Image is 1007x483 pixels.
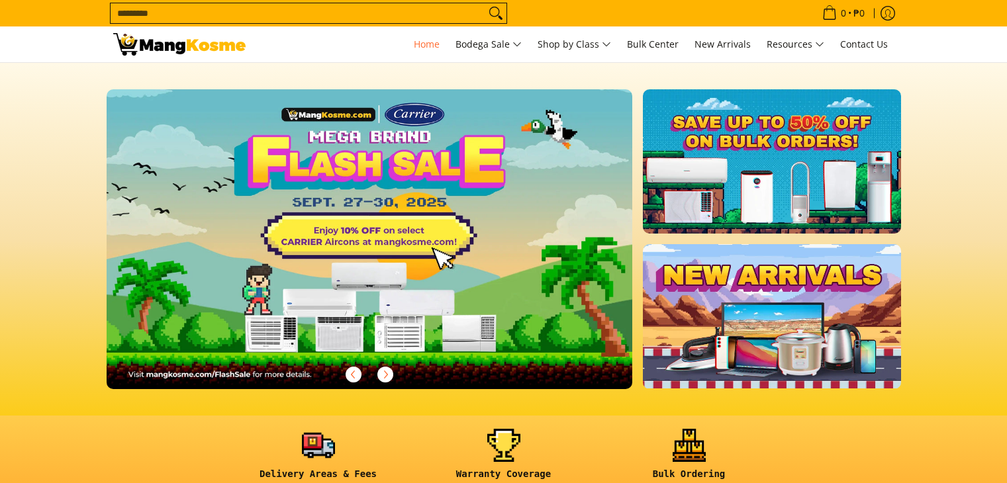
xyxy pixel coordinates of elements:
span: Shop by Class [538,36,611,53]
span: ₱0 [851,9,867,18]
span: Bodega Sale [456,36,522,53]
a: Bodega Sale [449,26,528,62]
a: Resources [760,26,831,62]
img: NEW_ARRIVAL.webp [643,244,900,388]
a: New Arrivals [688,26,757,62]
span: Bulk Center [627,38,679,50]
a: Home [407,26,446,62]
span: 0 [839,9,848,18]
button: Search [485,3,506,23]
img: 092325 mk eom flash sale 1510x861 no dti [107,89,633,389]
a: Contact Us [834,26,894,62]
span: Contact Us [840,38,888,50]
button: Next [371,360,400,389]
button: Previous [339,360,368,389]
a: Bulk Center [620,26,685,62]
img: BULK.webp [643,89,900,234]
nav: Main Menu [259,26,894,62]
a: Shop by Class [531,26,618,62]
span: Resources [767,36,824,53]
img: Mang Kosme: Your Home Appliances Warehouse Sale Partner! [113,33,246,56]
span: New Arrivals [695,38,751,50]
span: Home [414,38,440,50]
span: • [818,6,869,21]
